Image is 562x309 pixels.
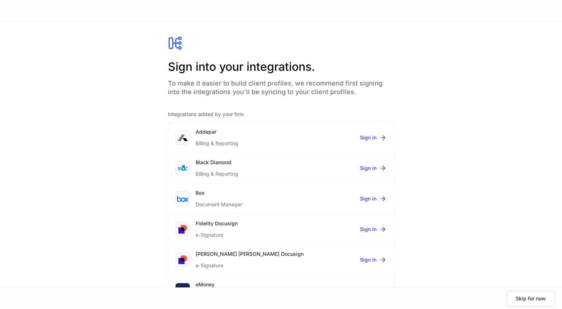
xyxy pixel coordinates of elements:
div: Billing & Reporting [196,166,238,177]
div: Skip for now [516,296,546,301]
button: Sign in [360,256,387,263]
div: Billing & Reporting [196,135,238,147]
button: Sign in [360,165,387,172]
div: eMoney [196,281,238,288]
div: e-Signature [196,258,304,269]
div: Black Diamond [196,159,238,166]
div: Document Manager [196,197,242,208]
div: Fidelity Docusign [196,220,238,227]
button: Skip for now [507,291,555,306]
div: [PERSON_NAME] [PERSON_NAME] Docusign [196,250,304,258]
div: Addepar [196,128,238,135]
div: Box [196,189,242,197]
button: Sign in [360,195,387,202]
h5: Integrations added by your firm [168,111,394,118]
div: e-Signature [196,227,238,239]
h4: To make it easier to build client profiles, we recommend first signing into the integrations you'... [168,75,394,96]
h2: Sign into your integrations. [168,59,394,75]
img: oYqM9ojoZLfzCHUefNbBcWHcyDPbQKagtYciMC8pFl3iZXy3dU33Uwy+706y+0q2uJ1ghNQf2OIHrSh50tUd9HaB5oMc62p0G... [177,195,188,202]
button: Sign in [360,134,387,141]
button: Sign in [360,287,387,294]
button: Sign in [360,226,387,233]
